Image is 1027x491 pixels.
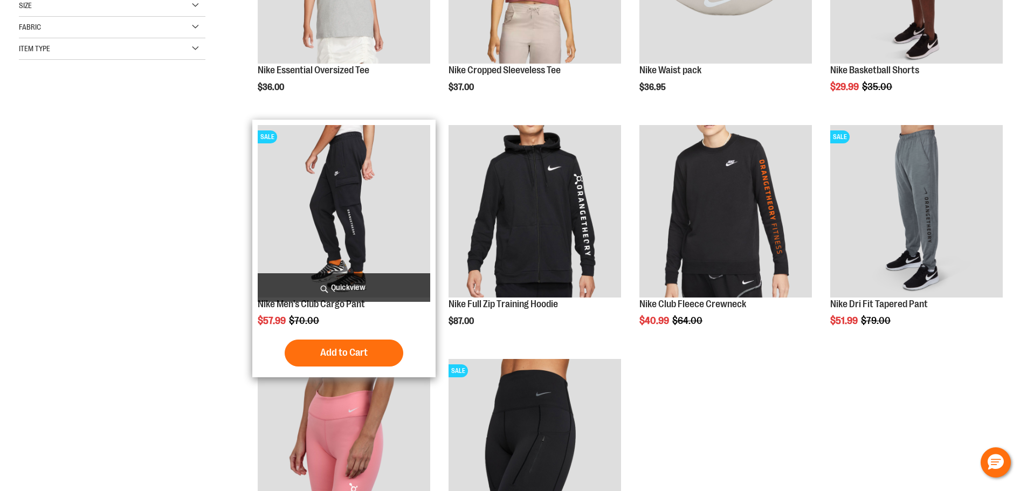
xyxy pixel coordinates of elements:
[258,65,369,75] a: Nike Essential Oversized Tee
[285,340,403,366] button: Add to Cart
[258,130,277,143] span: SALE
[639,315,671,326] span: $40.99
[258,273,430,302] a: Quickview
[258,315,287,326] span: $57.99
[672,315,704,326] span: $64.00
[639,299,746,309] a: Nike Club Fleece Crewneck
[830,65,919,75] a: Nike Basketball Shorts
[862,81,894,92] span: $35.00
[449,316,475,326] span: $87.00
[443,120,626,354] div: product
[449,125,621,299] a: Product image for Nike Full Zip Training Hoodie
[19,1,32,10] span: Size
[639,125,812,299] a: Product image for Nike Club Fleece Crewneck
[981,447,1011,478] button: Hello, have a question? Let’s chat.
[252,120,436,377] div: product
[449,299,558,309] a: Nike Full Zip Training Hoodie
[639,125,812,298] img: Product image for Nike Club Fleece Crewneck
[449,82,475,92] span: $37.00
[449,125,621,298] img: Product image for Nike Full Zip Training Hoodie
[289,315,321,326] span: $70.00
[19,23,41,31] span: Fabric
[830,315,859,326] span: $51.99
[634,120,817,354] div: product
[830,299,928,309] a: Nike Dri Fit Tapered Pant
[861,315,892,326] span: $79.00
[258,82,286,92] span: $36.00
[258,125,430,298] img: Product image for Nike Mens Club Cargo Pant
[258,125,430,299] a: Product image for Nike Mens Club Cargo PantSALE
[830,125,1003,299] a: Product image for Nike Dri Fit Tapered PantSALE
[639,82,667,92] span: $36.95
[320,347,368,358] span: Add to Cart
[830,125,1003,298] img: Product image for Nike Dri Fit Tapered Pant
[19,44,50,53] span: Item Type
[258,299,365,309] a: Nike Men's Club Cargo Pant
[830,130,850,143] span: SALE
[639,65,701,75] a: Nike Waist pack
[825,120,1008,354] div: product
[830,81,860,92] span: $29.99
[449,364,468,377] span: SALE
[449,65,561,75] a: Nike Cropped Sleeveless Tee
